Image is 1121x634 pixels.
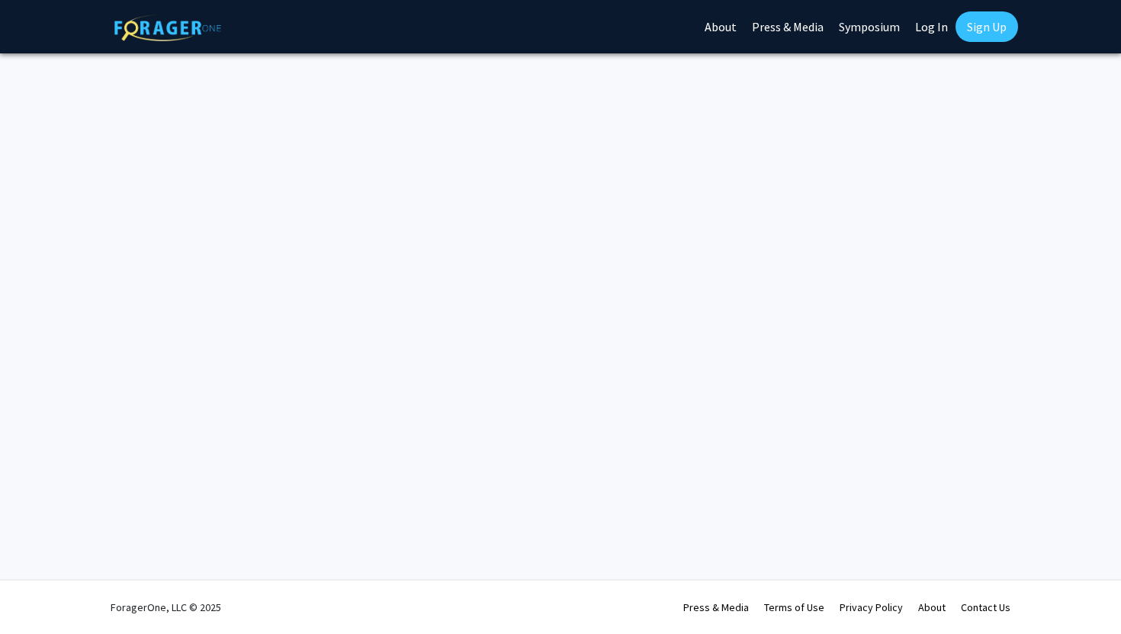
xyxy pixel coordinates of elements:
a: Sign Up [956,11,1018,42]
a: About [918,600,946,614]
a: Contact Us [961,600,1010,614]
a: Privacy Policy [840,600,903,614]
a: Terms of Use [764,600,824,614]
img: ForagerOne Logo [114,14,221,41]
div: ForagerOne, LLC © 2025 [111,581,221,634]
a: Press & Media [683,600,749,614]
